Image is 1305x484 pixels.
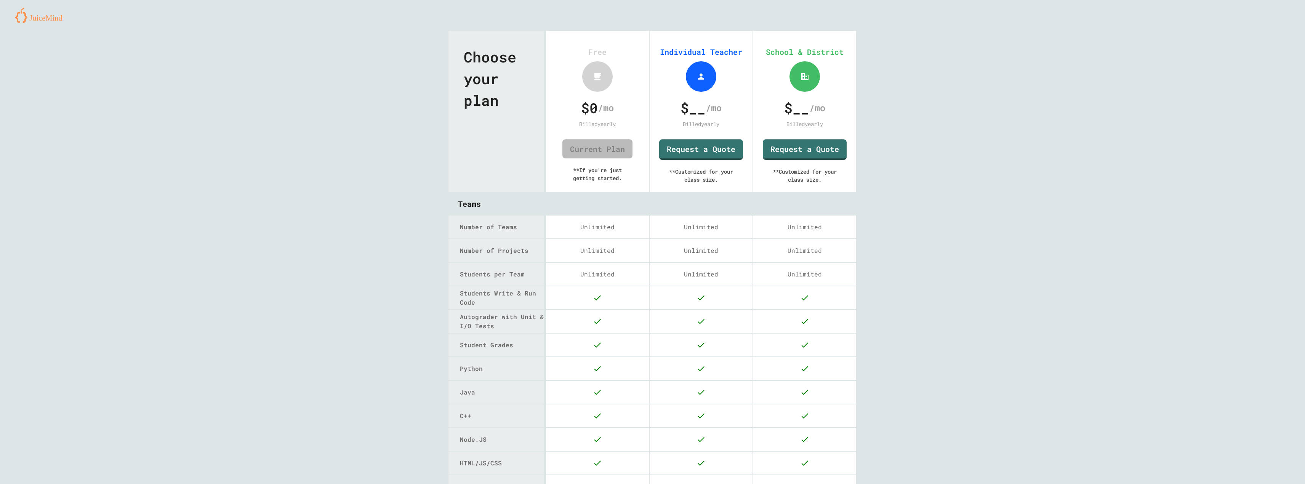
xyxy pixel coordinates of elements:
[460,458,544,468] div: HTML/JS/CSS
[556,97,639,118] div: /mo
[15,8,68,23] img: logo-orange.svg
[460,340,544,350] div: Student Grades
[650,263,753,286] div: Unlimited
[546,239,649,262] div: Unlimited
[448,31,544,192] div: Choose your plan
[650,216,753,238] div: Unlimited
[753,239,856,262] div: Unlimited
[753,263,856,286] div: Unlimited
[546,216,649,238] div: Unlimited
[460,246,544,255] div: Number of Projects
[546,263,649,286] div: Unlimited
[761,46,849,58] div: School & District
[562,139,632,158] a: Current Plan
[761,160,849,191] div: ** Customized for your class size.
[657,160,745,191] div: ** Customized for your class size.
[460,435,544,444] div: Node.JS
[761,120,849,128] div: Billed yearly
[659,97,743,118] div: /mo
[448,192,857,215] div: Teams
[554,158,641,190] div: ** If you're just getting started.
[460,411,544,420] div: C++
[460,388,544,397] div: Java
[657,46,745,58] div: Individual Teacher
[460,270,544,279] div: Students per Team
[460,289,544,307] div: Students Write & Run Code
[581,97,598,118] span: $ 0
[554,120,641,128] div: Billed yearly
[753,216,856,238] div: Unlimited
[763,97,847,118] div: /mo
[784,97,809,118] span: $ __
[460,364,544,373] div: Python
[659,139,743,160] a: Request a Quote
[460,222,544,232] div: Number of Teams
[657,120,745,128] div: Billed yearly
[460,312,544,331] div: Autograder with Unit & I/O Tests
[763,139,847,160] a: Request a Quote
[650,239,753,262] div: Unlimited
[554,46,641,58] div: Free
[681,97,706,118] span: $ __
